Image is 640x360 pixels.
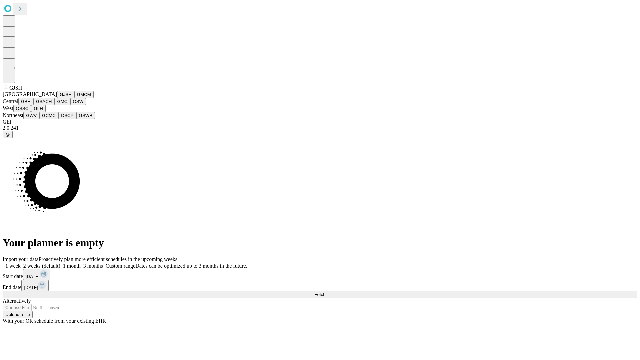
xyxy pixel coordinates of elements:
[5,132,10,137] span: @
[58,112,76,119] button: OSCP
[3,298,31,304] span: Alternatively
[3,237,637,249] h1: Your planner is empty
[3,131,13,138] button: @
[3,112,23,118] span: Northeast
[3,269,637,280] div: Start date
[3,91,57,97] span: [GEOGRAPHIC_DATA]
[76,112,95,119] button: GSWB
[3,318,106,324] span: With your OR schedule from your existing EHR
[3,125,637,131] div: 2.0.241
[106,263,135,269] span: Custom range
[31,105,45,112] button: GLH
[135,263,247,269] span: Dates can be optimized up to 3 months in the future.
[24,285,38,290] span: [DATE]
[21,280,49,291] button: [DATE]
[23,269,50,280] button: [DATE]
[3,291,637,298] button: Fetch
[74,91,94,98] button: GMCM
[5,263,21,269] span: 1 week
[3,98,18,104] span: Central
[54,98,70,105] button: GMC
[18,98,33,105] button: GBH
[3,119,637,125] div: GEI
[23,112,39,119] button: GWV
[63,263,81,269] span: 1 month
[26,274,40,279] span: [DATE]
[33,98,54,105] button: GSACH
[57,91,74,98] button: GJSH
[9,85,22,91] span: GJSH
[39,256,179,262] span: Proactively plan more efficient schedules in the upcoming weeks.
[314,292,325,297] span: Fetch
[3,280,637,291] div: End date
[83,263,103,269] span: 3 months
[39,112,58,119] button: GCMC
[23,263,60,269] span: 2 weeks (default)
[3,105,13,111] span: West
[3,311,33,318] button: Upload a file
[3,256,39,262] span: Import your data
[70,98,86,105] button: OSW
[13,105,31,112] button: OSSC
